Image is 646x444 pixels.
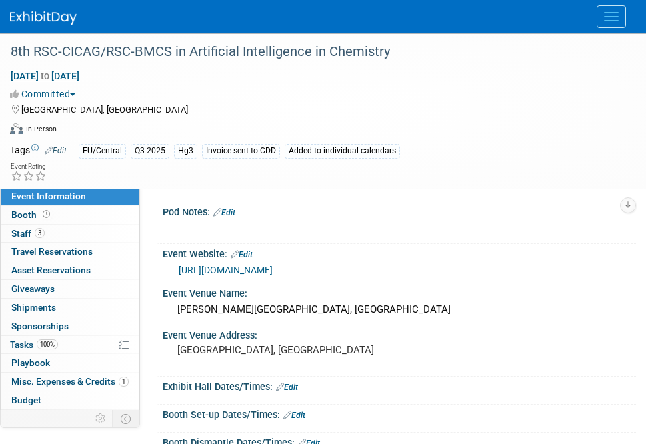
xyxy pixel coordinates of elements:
[11,246,93,257] span: Travel Reservations
[37,339,58,349] span: 100%
[231,250,253,259] a: Edit
[10,123,23,134] img: Format-Inperson.png
[11,228,45,239] span: Staff
[597,5,626,28] button: Menu
[40,209,53,219] span: Booth not reserved yet
[11,163,47,170] div: Event Rating
[119,377,129,387] span: 1
[45,146,67,155] a: Edit
[113,410,140,427] td: Toggle Event Tabs
[283,411,305,420] a: Edit
[11,357,50,368] span: Playbook
[163,202,636,219] div: Pod Notes:
[11,395,41,405] span: Budget
[163,325,636,342] div: Event Venue Address:
[79,144,126,158] div: EU/Central
[202,144,280,158] div: Invoice sent to CDD
[11,302,56,313] span: Shipments
[25,124,57,134] div: In-Person
[21,105,188,115] span: [GEOGRAPHIC_DATA], [GEOGRAPHIC_DATA]
[10,70,80,82] span: [DATE] [DATE]
[10,339,58,350] span: Tasks
[163,283,636,300] div: Event Venue Name:
[6,40,619,64] div: 8th RSC-CICAG/RSC-BMCS in Artificial Intelligence in Chemistry
[173,299,626,320] div: [PERSON_NAME][GEOGRAPHIC_DATA], [GEOGRAPHIC_DATA]
[276,383,298,392] a: Edit
[1,280,139,298] a: Giveaways
[1,391,139,409] a: Budget
[213,208,235,217] a: Edit
[10,121,629,141] div: Event Format
[11,321,69,331] span: Sponsorships
[35,228,45,238] span: 3
[11,376,129,387] span: Misc. Expenses & Credits
[10,143,67,159] td: Tags
[10,11,77,25] img: ExhibitDay
[11,191,86,201] span: Event Information
[285,144,400,158] div: Added to individual calendars
[177,344,621,356] pre: [GEOGRAPHIC_DATA], [GEOGRAPHIC_DATA]
[1,299,139,317] a: Shipments
[1,187,139,205] a: Event Information
[1,336,139,354] a: Tasks100%
[11,265,91,275] span: Asset Reservations
[131,144,169,158] div: Q3 2025
[1,243,139,261] a: Travel Reservations
[163,244,636,261] div: Event Website:
[1,261,139,279] a: Asset Reservations
[1,354,139,372] a: Playbook
[1,206,139,224] a: Booth
[1,373,139,391] a: Misc. Expenses & Credits1
[1,317,139,335] a: Sponsorships
[11,209,53,220] span: Booth
[1,225,139,243] a: Staff3
[11,283,55,294] span: Giveaways
[174,144,197,158] div: Hg3
[39,71,51,81] span: to
[10,87,81,101] button: Committed
[179,265,273,275] a: [URL][DOMAIN_NAME]
[163,377,636,394] div: Exhibit Hall Dates/Times:
[89,410,113,427] td: Personalize Event Tab Strip
[163,405,636,422] div: Booth Set-up Dates/Times:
